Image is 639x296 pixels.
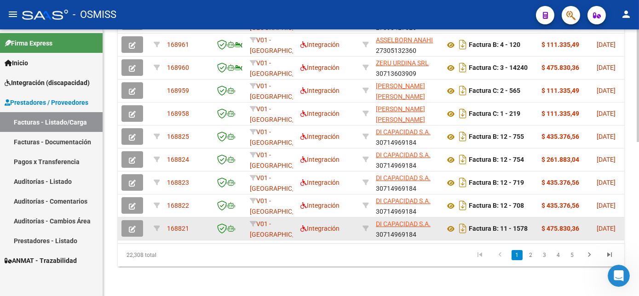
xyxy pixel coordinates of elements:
span: Firma Express [5,38,52,48]
strong: Factura C: 1 - 219 [469,110,520,118]
span: 168823 [167,179,189,186]
a: 1 [512,250,523,260]
span: DI CAPACIDAD S.A. [376,151,431,159]
span: DI CAPACIDAD S.A. [376,174,431,182]
span: 168960 [167,64,189,71]
i: Descargar documento [457,198,469,213]
div: Belén dice… [7,66,177,105]
div: 30714969184 [376,173,438,192]
a: 2 [525,250,536,260]
span: Integración [300,225,340,232]
li: page 3 [538,247,552,263]
span: Integración [300,202,340,209]
div: Belén dice… [7,104,177,188]
a: 3 [539,250,550,260]
span: DI CAPACIDAD S.A. [376,220,431,228]
span: Integración [300,156,340,163]
span: Integración [300,133,340,140]
span: 168824 [167,156,189,163]
strong: Factura C: 3 - 14240 [469,64,528,72]
a: go to last page [601,250,618,260]
span: ASSELBORN ANAHI [376,36,433,44]
a: go to next page [581,250,598,260]
strong: Factura B: 12 - 719 [469,179,524,187]
div: 30714969184 [376,196,438,215]
div: Cerrar [161,6,178,22]
span: [DATE] [597,64,616,71]
strong: $ 435.376,56 [541,133,579,140]
strong: Factura B: 12 - 754 [469,156,524,164]
button: Adjuntar un archivo [14,226,22,233]
strong: $ 475.830,36 [541,225,579,232]
li: page 4 [552,247,565,263]
strong: Factura B: 12 - 755 [469,133,524,141]
strong: $ 111.335,49 [541,87,579,94]
span: 168822 [167,202,189,209]
button: Scroll to bottom [84,185,100,201]
div: 27408935208 [376,104,438,123]
textarea: Escribe un mensaje... [8,206,176,222]
i: Descargar documento [457,221,469,236]
i: Descargar documento [457,83,469,98]
h1: Fin [45,4,56,11]
span: 168821 [167,225,189,232]
strong: Factura B: 12 - 708 [469,202,524,210]
button: Selector de gif [44,226,51,233]
mat-icon: person [621,9,632,20]
span: Integración [300,87,340,94]
span: ZERU URDINA SRL [376,59,429,67]
mat-icon: menu [7,9,18,20]
span: [DATE] [597,41,616,48]
a: go to first page [471,250,489,260]
button: Start recording [58,226,66,233]
span: DI CAPACIDAD S.A. [376,128,431,136]
img: Profile image for Fin [26,7,41,22]
span: [PERSON_NAME] [PERSON_NAME] [376,82,425,100]
span: [DATE] [597,87,616,94]
div: 22,308 total [118,244,218,267]
span: [PERSON_NAME] [PERSON_NAME] [376,105,425,123]
strong: $ 111.335,49 [541,110,579,117]
span: ANMAT - Trazabilidad [5,256,77,266]
div: hola buenas tardes, estoy con un problema creo grave en la carga masiva de facturas. [40,71,169,98]
span: 168961 [167,41,189,48]
a: go to previous page [491,250,509,260]
span: 168958 [167,110,189,117]
span: Integración [300,110,340,117]
button: Inicio [144,6,161,23]
span: Integración [300,179,340,186]
strong: Factura C: 2 - 565 [469,87,520,95]
div: 30714969184 [376,219,438,238]
strong: $ 435.376,56 [541,202,579,209]
li: page 1 [510,247,524,263]
i: Descargar documento [457,175,469,190]
li: page 5 [565,247,579,263]
strong: $ 261.883,04 [541,156,579,163]
button: go back [6,6,23,23]
span: [DATE] [597,225,616,232]
iframe: Intercom live chat [608,265,630,287]
button: Enviar un mensaje… [158,222,173,237]
div: 27305132360 [376,35,438,54]
span: [DATE] [597,133,616,140]
i: Descargar documento [457,60,469,75]
p: El equipo también puede ayudar [45,11,141,25]
strong: $ 111.335,49 [541,41,579,48]
strong: Factura B: 4 - 120 [469,41,520,49]
strong: $ 475.830,36 [541,64,579,71]
span: 168825 [167,133,189,140]
strong: $ 435.376,56 [541,179,579,186]
i: Descargar documento [457,37,469,52]
i: Descargar documento [457,152,469,167]
span: [DATE] [597,156,616,163]
span: [DATE] [597,202,616,209]
div: 30713603909 [376,58,438,77]
button: Selector de emoji [29,226,36,233]
strong: Factura B: 11 - 1578 [469,225,528,233]
span: [DATE] [597,179,616,186]
a: 5 [567,250,578,260]
span: Integración (discapacidad) [5,78,90,88]
i: Descargar documento [457,106,469,121]
div: 27280711719 [376,81,438,100]
div: desde el 01/10 que estamos cargando la facturacion para mecanismo de integracion, tal cual nos in... [40,110,169,182]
